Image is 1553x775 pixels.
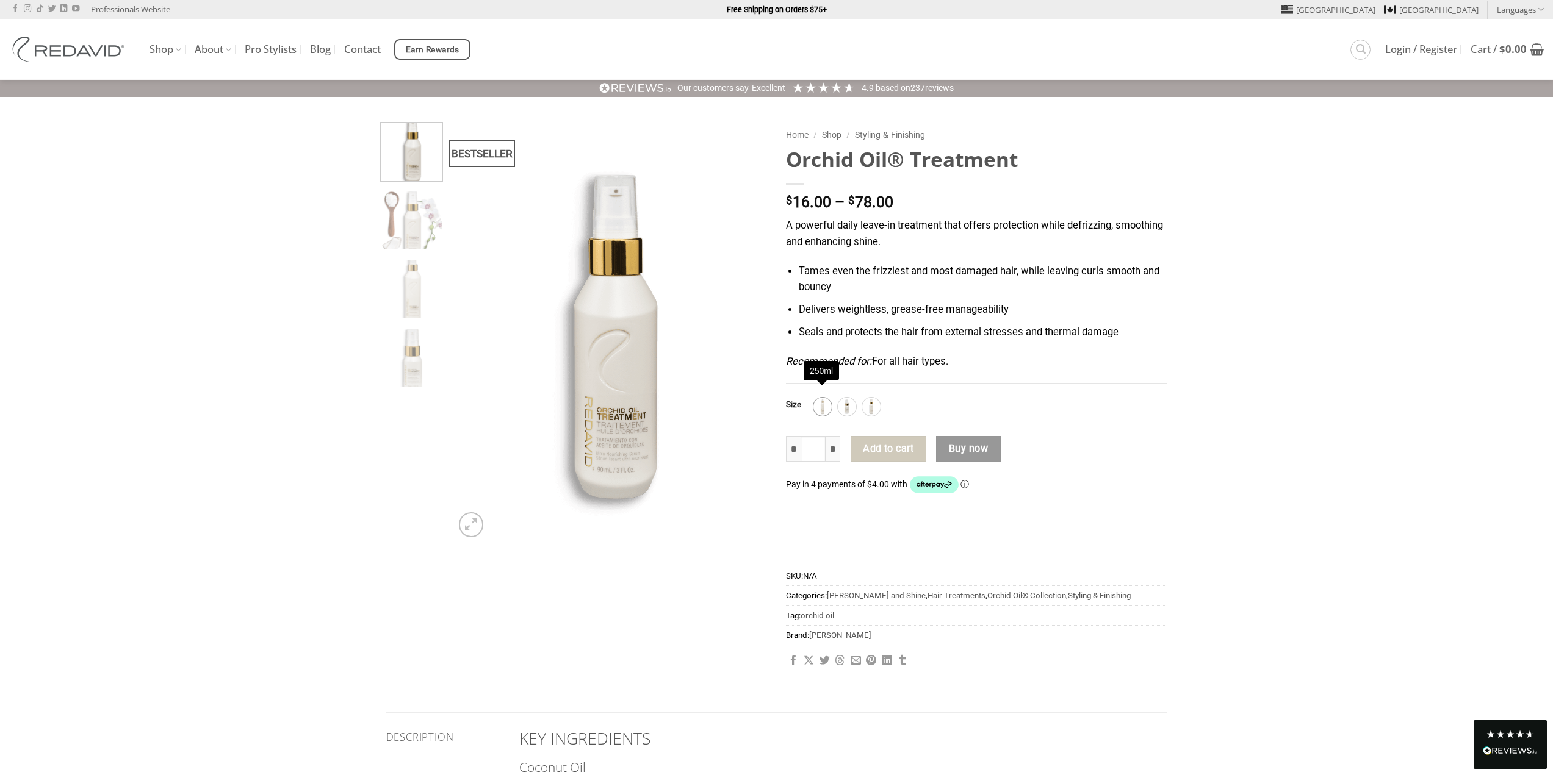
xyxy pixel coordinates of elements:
[897,655,907,667] a: Share on Tumblr
[822,130,841,140] a: Shop
[36,5,43,13] a: Follow on TikTok
[876,83,910,93] span: Based on
[786,436,801,462] input: Reduce quantity of Orchid Oil® Treatment
[801,436,826,462] input: Product quantity
[786,515,1167,529] iframe: Secure payment input frame
[786,585,1167,605] span: Categories: , , ,
[848,195,855,207] span: $
[394,39,470,60] a: Earn Rewards
[599,82,671,94] img: REVIEWS.io
[60,5,67,13] a: Follow on LinkedIn
[1483,744,1538,760] div: Read All Reviews
[1474,720,1547,769] div: Read All Reviews
[925,83,954,93] span: reviews
[851,655,861,667] a: Email to a Friend
[804,655,814,667] a: Share on X
[826,436,840,462] input: Increase quantity of Orchid Oil® Treatment
[727,5,827,14] strong: Free Shipping on Orders $75+
[1471,45,1527,54] span: Cart /
[786,479,909,489] span: Pay in 4 payments of $4.00 with
[786,130,809,140] a: Home
[846,130,850,140] span: /
[786,195,793,207] span: $
[786,193,831,211] bdi: 16.00
[855,130,925,140] a: Styling & Finishing
[786,146,1167,173] h1: Orchid Oil® Treatment
[827,591,926,600] a: [PERSON_NAME] and Shine
[1385,45,1457,54] span: Login / Register
[381,191,442,253] img: REDAVID Orchid Oil Treatment 90ml
[786,625,1167,645] span: Brand:
[1350,40,1371,60] a: Search
[862,83,876,93] span: 4.9
[1471,36,1544,63] a: View cart
[786,218,1167,250] p: A powerful daily leave-in treatment that offers protection while defrizzing, smoothing and enhanc...
[386,731,501,743] h5: Description
[813,130,817,140] span: /
[786,605,1167,625] span: Tag:
[799,324,1167,341] li: Seals and protects the hair from external stresses and thermal damage
[310,38,331,60] a: Blog
[1483,746,1538,755] img: REVIEWS.io
[381,120,442,181] img: REDAVID Orchid Oil Treatment 90ml
[928,591,985,600] a: Hair Treatments
[786,401,801,409] label: Size
[987,591,1066,600] a: Orchid Oil® Collection
[863,399,879,415] img: 90ml
[803,571,817,580] span: N/A
[344,38,381,60] a: Contact
[406,43,459,57] span: Earn Rewards
[809,630,871,640] a: [PERSON_NAME]
[788,655,799,667] a: Share on Facebook
[839,399,855,415] img: 30ml
[48,5,56,13] a: Follow on Twitter
[9,37,131,62] img: REDAVID Salon Products | United States
[848,193,893,211] bdi: 78.00
[752,82,785,95] div: Excellent
[519,728,1167,749] h2: KEY INGREDIENTS
[381,260,442,321] img: REDAVID Orchid Oil Treatment 250ml
[815,399,831,415] img: 250ml
[1281,1,1375,19] a: [GEOGRAPHIC_DATA]
[786,355,872,367] em: Recommended for:
[936,436,1000,462] button: Buy now
[452,122,768,543] img: REDAVID Orchid Oil Treatment 90ml
[12,5,19,13] a: Follow on Facebook
[960,479,969,489] a: Information - Opens a dialog
[1497,1,1544,18] a: Languages
[1384,1,1479,19] a: [GEOGRAPHIC_DATA]
[24,5,31,13] a: Follow on Instagram
[799,302,1167,318] li: Delivers weightless, grease-free manageability
[1385,38,1457,60] a: Login / Register
[786,354,1167,370] p: For all hair types.
[910,83,925,93] span: 237
[786,128,1167,142] nav: Breadcrumb
[1499,42,1505,56] span: $
[381,329,442,390] img: REDAVID Orchid Oil Treatment 30ml
[1486,729,1535,739] div: 4.8 Stars
[866,655,876,667] a: Pin on Pinterest
[799,263,1167,296] li: Tames even the frizziest and most damaged hair, while leaving curls smooth and bouncy
[786,566,1167,585] span: SKU:
[150,38,181,62] a: Shop
[851,436,926,462] button: Add to cart
[882,655,892,667] a: Share on LinkedIn
[791,81,856,94] div: 4.92 Stars
[835,655,845,667] a: Share on Threads
[459,512,483,537] a: Zoom
[1068,591,1131,600] a: Styling & Finishing
[245,38,297,60] a: Pro Stylists
[835,193,845,211] span: –
[801,611,834,620] a: orchid oil
[1499,42,1527,56] bdi: 0.00
[72,5,79,13] a: Follow on YouTube
[820,655,830,667] a: Share on Twitter
[677,82,749,95] div: Our customers say
[195,38,231,62] a: About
